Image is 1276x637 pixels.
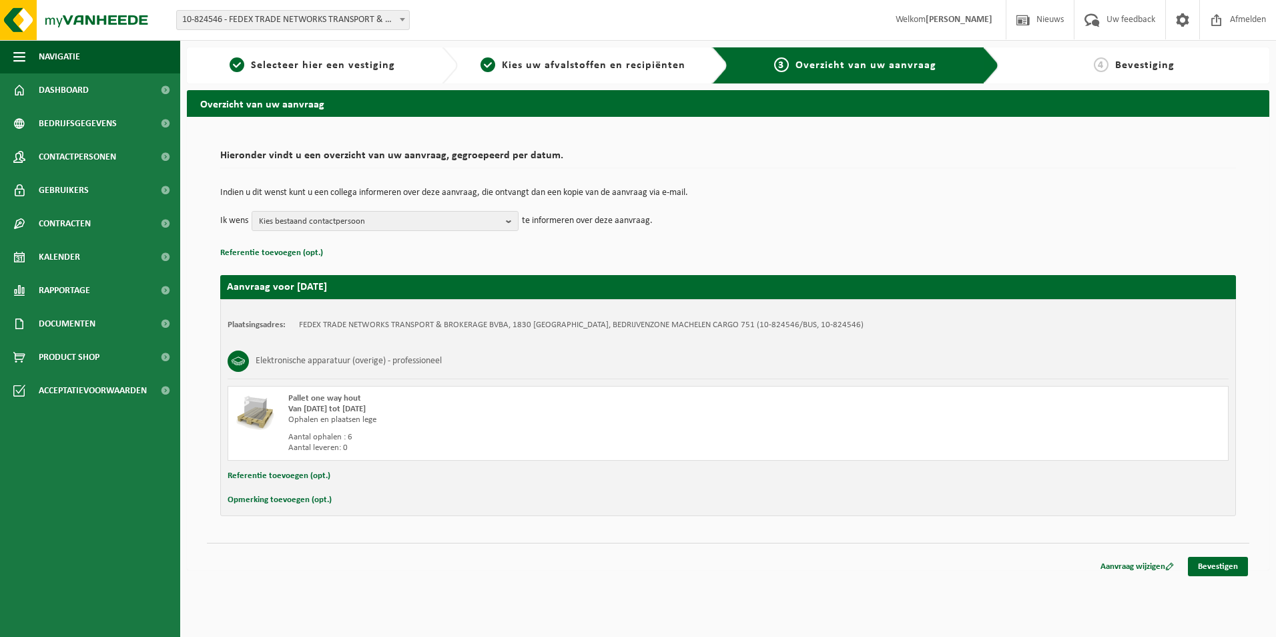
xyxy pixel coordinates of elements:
[288,443,781,453] div: Aantal leveren: 0
[220,244,323,262] button: Referentie toevoegen (opt.)
[1090,557,1184,576] a: Aanvraag wijzigen
[39,40,80,73] span: Navigatie
[39,140,116,174] span: Contactpersonen
[288,432,781,443] div: Aantal ophalen : 6
[39,307,95,341] span: Documenten
[176,10,410,30] span: 10-824546 - FEDEX TRADE NETWORKS TRANSPORT & BROKERAGE BVBA - MACHELEN
[187,90,1269,116] h2: Overzicht van uw aanvraag
[220,150,1236,168] h2: Hieronder vindt u een overzicht van uw aanvraag, gegroepeerd per datum.
[256,351,442,372] h3: Elektronische apparatuur (overige) - professioneel
[795,60,936,71] span: Overzicht van uw aanvraag
[1094,57,1108,72] span: 4
[230,57,244,72] span: 1
[299,320,864,331] td: FEDEX TRADE NETWORKS TRANSPORT & BROKERAGE BVBA, 1830 [GEOGRAPHIC_DATA], BEDRIJVENZONE MACHELEN C...
[288,415,781,425] div: Ophalen en plaatsen lege
[177,11,409,29] span: 10-824546 - FEDEX TRADE NETWORKS TRANSPORT & BROKERAGE BVBA - MACHELEN
[220,188,1236,198] p: Indien u dit wenst kunt u een collega informeren over deze aanvraag, die ontvangt dan een kopie v...
[39,240,80,274] span: Kalender
[1188,557,1248,576] a: Bevestigen
[39,207,91,240] span: Contracten
[235,393,275,433] img: LP-PA-00000-WDN-11.png
[251,60,395,71] span: Selecteer hier een vestiging
[39,174,89,207] span: Gebruikers
[481,57,495,72] span: 2
[228,321,286,329] strong: Plaatsingsadres:
[464,57,702,73] a: 2Kies uw afvalstoffen en recipiënten
[288,394,361,403] span: Pallet one way hout
[39,73,89,107] span: Dashboard
[1115,60,1175,71] span: Bevestiging
[39,341,99,374] span: Product Shop
[228,467,330,485] button: Referentie toevoegen (opt.)
[220,211,248,231] p: Ik wens
[502,60,685,71] span: Kies uw afvalstoffen en recipiënten
[39,107,117,140] span: Bedrijfsgegevens
[39,374,147,407] span: Acceptatievoorwaarden
[227,282,327,292] strong: Aanvraag voor [DATE]
[194,57,431,73] a: 1Selecteer hier een vestiging
[522,211,653,231] p: te informeren over deze aanvraag.
[926,15,992,25] strong: [PERSON_NAME]
[288,405,366,413] strong: Van [DATE] tot [DATE]
[252,211,519,231] button: Kies bestaand contactpersoon
[39,274,90,307] span: Rapportage
[228,491,332,509] button: Opmerking toevoegen (opt.)
[259,212,501,232] span: Kies bestaand contactpersoon
[774,57,789,72] span: 3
